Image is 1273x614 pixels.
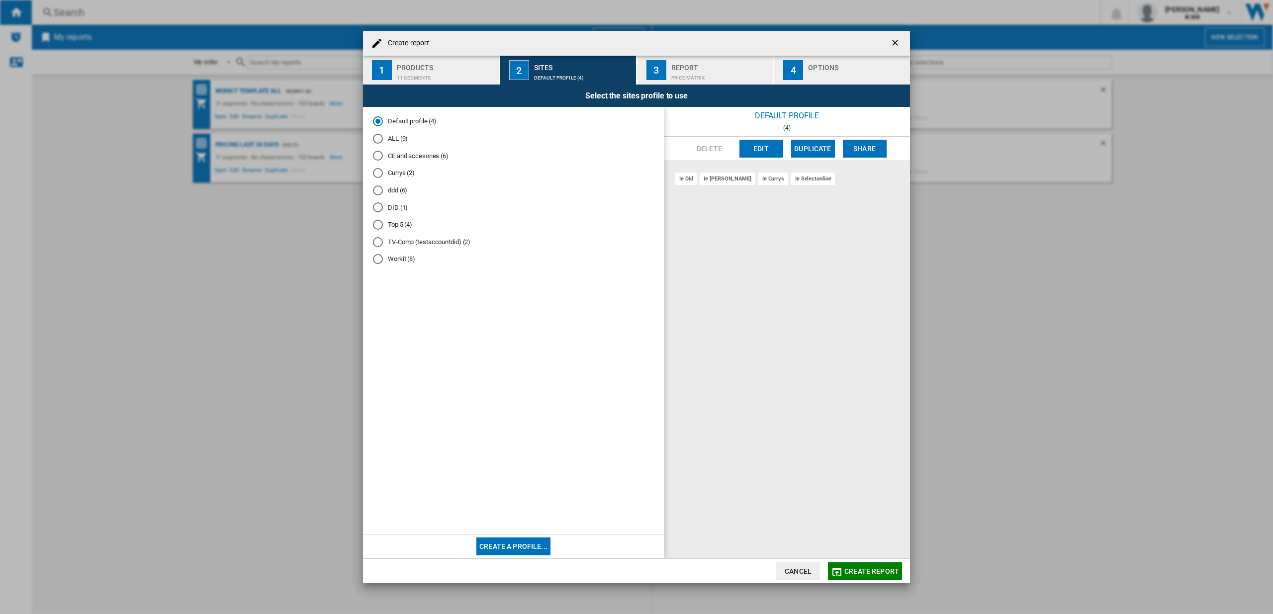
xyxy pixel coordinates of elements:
button: Cancel [776,562,820,580]
div: ie [PERSON_NAME] [700,173,755,185]
div: Default profile [664,107,910,124]
div: Sites [534,60,632,70]
md-radio-button: ddd (6) [373,185,654,195]
div: 1 [372,60,392,80]
div: ie did [675,173,697,185]
button: 1 Products 11 segments [363,56,500,85]
div: Price Matrix [671,70,769,81]
button: Share [843,140,887,158]
md-radio-button: TV-Comp (testaccountdid) (2) [373,237,654,247]
div: ie currys [758,173,788,185]
button: Create report [828,562,902,580]
div: 4 [783,60,803,80]
button: getI18NText('BUTTONS.CLOSE_DIALOG') [886,33,906,53]
div: Select the sites profile to use [363,85,910,107]
button: Duplicate [791,140,835,158]
div: ie selectonline [791,173,835,185]
button: 2 Sites Default profile (4) [500,56,637,85]
div: Products [397,60,495,70]
md-radio-button: DID (1) [373,203,654,212]
div: 11 segments [397,70,495,81]
div: 2 [509,60,529,80]
button: 3 Report Price Matrix [637,56,774,85]
md-radio-button: Top 5 (4) [373,220,654,230]
md-radio-button: CE and accesories (6) [373,151,654,161]
button: Delete [688,140,731,158]
div: 3 [646,60,666,80]
div: Options [808,60,906,70]
md-radio-button: Workit (8) [373,255,654,264]
md-radio-button: Default profile (4) [373,117,654,126]
h4: Create report [383,38,429,48]
button: Create a profile... [476,537,550,555]
div: Default profile (4) [534,70,632,81]
div: (4) [664,124,910,131]
ng-md-icon: getI18NText('BUTTONS.CLOSE_DIALOG') [890,38,902,50]
span: Create report [844,567,899,575]
div: Report [671,60,769,70]
button: Edit [739,140,783,158]
button: 4 Options [774,56,910,85]
md-radio-button: ALL (9) [373,134,654,143]
md-radio-button: Currys (2) [373,169,654,178]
